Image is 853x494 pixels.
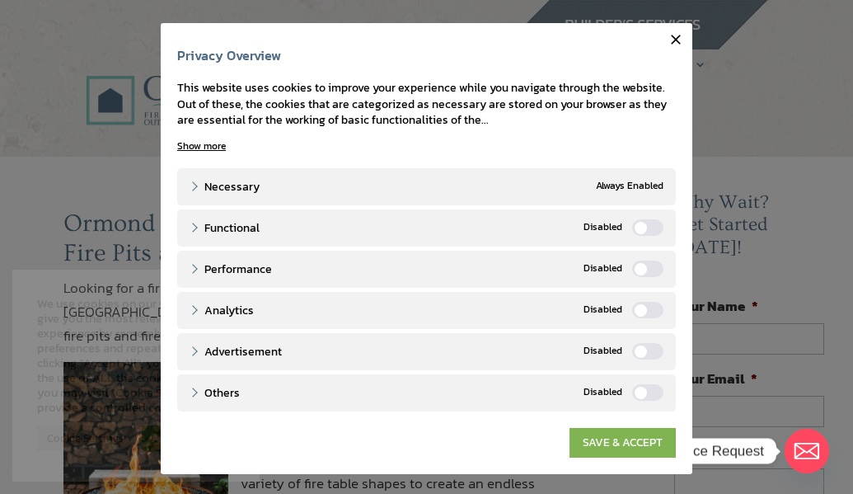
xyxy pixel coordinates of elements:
a: Others [190,384,240,402]
a: Performance [190,261,272,278]
div: This website uses cookies to improve your experience while you navigate through the website. Out ... [177,80,676,129]
a: Analytics [190,302,254,319]
a: Necessary [190,178,260,195]
span: Always Enabled [596,178,663,195]
h4: Privacy Overview [177,48,676,72]
a: Show more [177,139,226,153]
a: SAVE & ACCEPT [569,428,676,458]
a: Advertisement [190,343,282,360]
a: Functional [190,219,260,237]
